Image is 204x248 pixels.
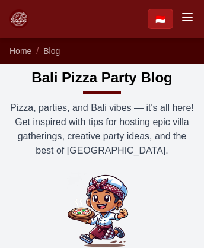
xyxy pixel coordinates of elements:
[36,45,39,57] li: /
[43,46,60,56] a: Blog
[9,46,31,56] a: Home
[148,9,173,29] a: Beralih ke Bahasa Indonesia
[31,69,172,87] h1: Bali Pizza Party Blog
[9,101,195,158] p: Pizza, parties, and Bali vibes — it's all here! Get inspired with tips for hosting epic villa gat...
[64,172,140,248] img: Bali Pizza Party Blog
[9,9,28,28] img: Bali Pizza Party Logo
